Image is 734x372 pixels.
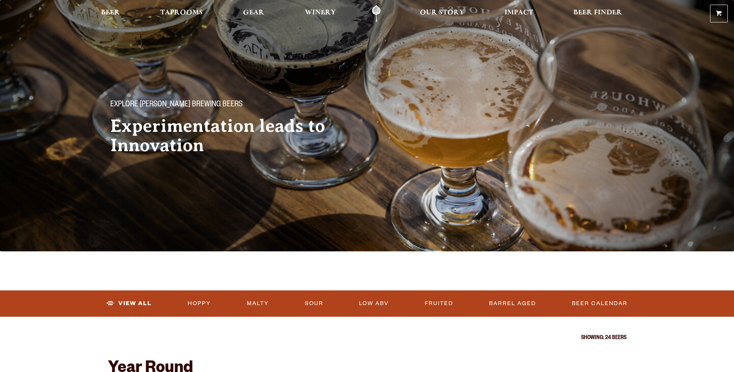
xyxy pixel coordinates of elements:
a: Hoppy [185,295,214,312]
span: Winery [305,10,336,16]
a: Odell Home [362,5,391,22]
a: View All [103,295,155,312]
a: Sour [302,295,327,312]
span: Gear [243,10,264,16]
a: Beer Finder [568,5,627,22]
a: Barrel Aged [486,295,539,312]
a: Taprooms [155,5,208,22]
p: Showing: 24 Beers [108,335,626,341]
span: Our Story [420,10,464,16]
a: Malty [244,295,272,312]
span: Beer [101,10,120,16]
span: Beer Finder [573,10,622,16]
h2: Experimentation leads to Innovation [110,116,352,155]
span: Explore [PERSON_NAME] Brewing Beers [110,100,243,110]
a: Gear [238,5,269,22]
a: Low ABV [356,295,392,312]
span: Taprooms [160,10,203,16]
a: Fruited [422,295,456,312]
a: Beer [96,5,125,22]
span: Impact [505,10,533,16]
a: Winery [300,5,341,22]
a: Beer Calendar [569,295,631,312]
a: Our Story [415,5,469,22]
a: Impact [500,5,538,22]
